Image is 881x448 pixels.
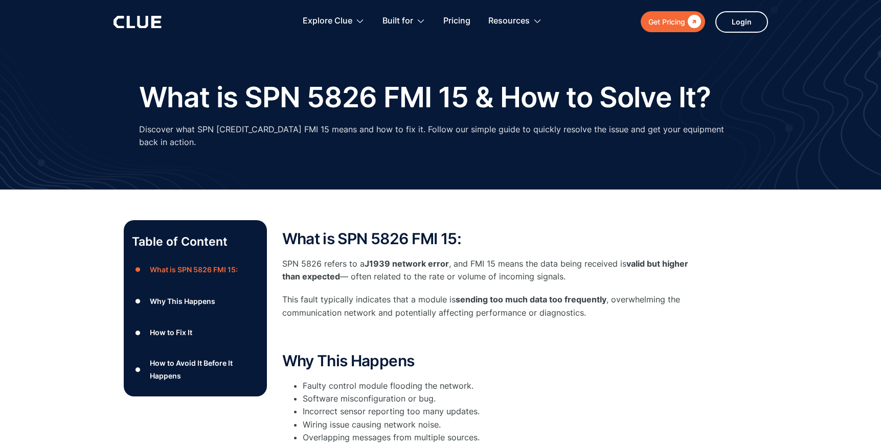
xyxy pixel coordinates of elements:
div: Built for [382,5,425,37]
li: Software misconfiguration or bug. [303,392,691,405]
p: Discover what SPN [CREDIT_CARD_DATA] FMI 15 means and how to fix it. Follow our simple guide to q... [139,123,742,149]
a: ●How to Fix It [132,325,259,340]
div: What is SPN 5826 FMI 15: [150,263,238,276]
div: How to Fix It [150,326,192,339]
div:  [685,15,701,28]
div: Resources [488,5,530,37]
div: Why This Happens [150,295,215,308]
a: ●How to Avoid It Before It Happens [132,357,259,382]
p: Table of Content [132,233,259,250]
li: Wiring issue causing network noise. [303,418,691,431]
li: Incorrect sensor reporting too many updates. [303,405,691,418]
p: This fault typically indicates that a module is , overwhelming the communication network and pote... [282,293,691,319]
h2: What is SPN 5826 FMI 15: [282,230,691,247]
a: Get Pricing [641,11,705,32]
h1: What is SPN 5826 FMI 15 & How to Solve It? [139,82,711,113]
div: Explore Clue [303,5,365,37]
a: Login [715,11,768,33]
a: Pricing [443,5,470,37]
strong: sending too much data too frequently [456,294,606,304]
div: Explore Clue [303,5,352,37]
li: Overlapping messages from multiple sources. [303,431,691,444]
div: Resources [488,5,542,37]
strong: J1939 network error [365,258,449,269]
div: Get Pricing [648,15,685,28]
div: Built for [382,5,413,37]
p: SPN 5826 refers to a , and FMI 15 means the data being received is — often related to the rate or... [282,257,691,283]
div: ● [132,325,144,340]
div: ● [132,294,144,309]
a: ●What is SPN 5826 FMI 15: [132,262,259,277]
li: Faulty control module flooding the network. [303,380,691,392]
h2: Why This Happens [282,352,691,369]
p: ‍ [282,329,691,342]
div: ● [132,262,144,277]
div: ● [132,362,144,377]
a: ●Why This Happens [132,294,259,309]
div: How to Avoid It Before It Happens [150,357,258,382]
